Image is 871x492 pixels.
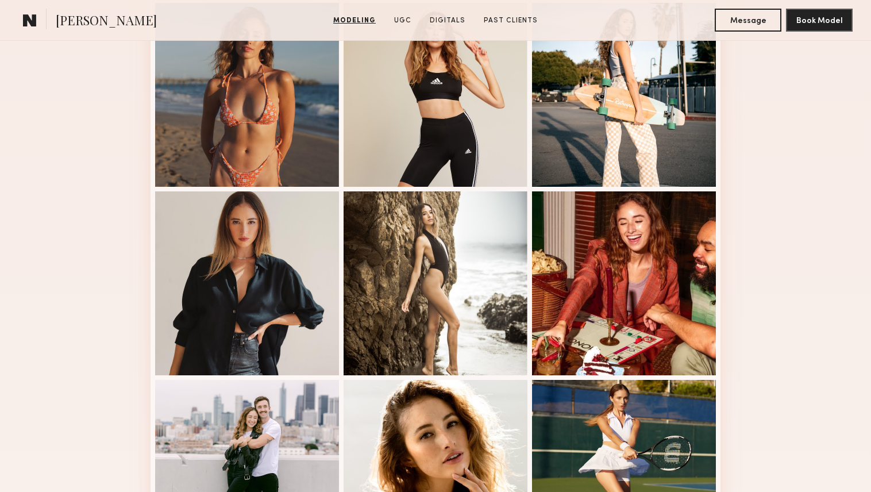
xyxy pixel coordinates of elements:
button: Book Model [786,9,853,32]
span: [PERSON_NAME] [56,11,157,32]
a: UGC [390,16,416,26]
a: Past Clients [479,16,542,26]
a: Digitals [425,16,470,26]
a: Book Model [786,15,853,25]
a: Modeling [329,16,380,26]
button: Message [715,9,781,32]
